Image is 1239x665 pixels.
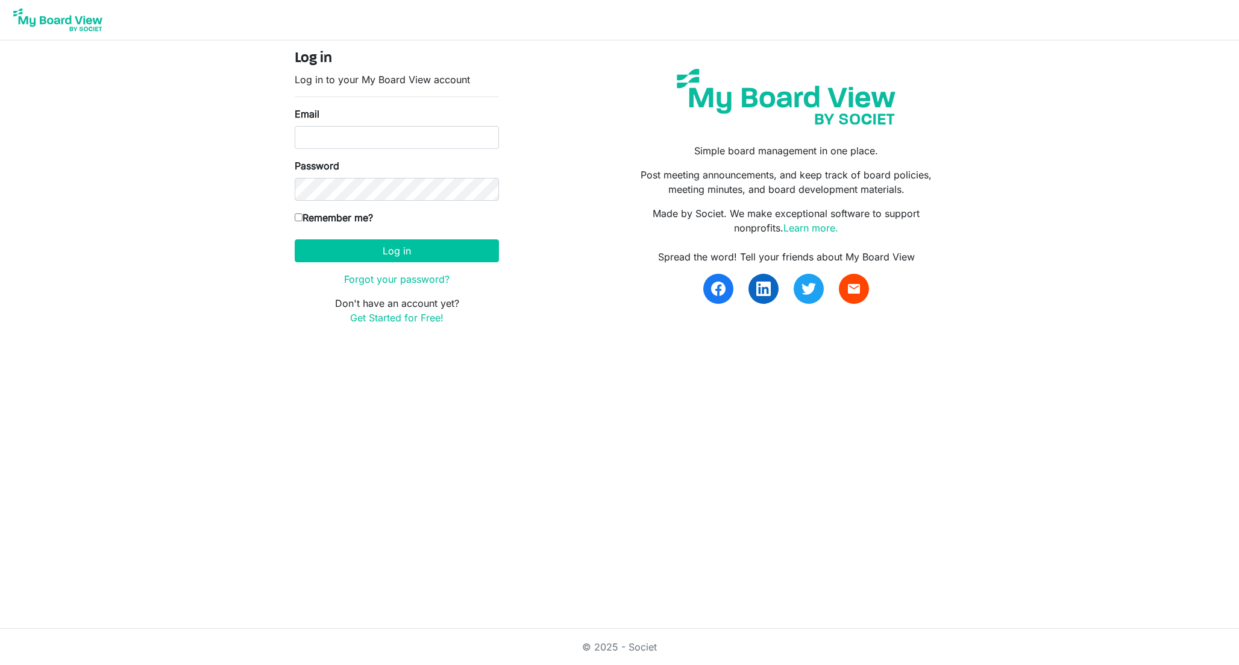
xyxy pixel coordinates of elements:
[582,641,657,653] a: © 2025 - Societ
[629,168,944,197] p: Post meeting announcements, and keep track of board policies, meeting minutes, and board developm...
[783,222,838,234] a: Learn more.
[839,274,869,304] a: email
[10,5,106,35] img: My Board View Logo
[629,143,944,158] p: Simple board management in one place.
[350,312,444,324] a: Get Started for Free!
[668,60,905,134] img: my-board-view-societ.svg
[756,282,771,296] img: linkedin.svg
[295,159,339,173] label: Password
[295,72,499,87] p: Log in to your My Board View account
[295,239,499,262] button: Log in
[344,273,450,285] a: Forgot your password?
[801,282,816,296] img: twitter.svg
[295,213,303,221] input: Remember me?
[295,296,499,325] p: Don't have an account yet?
[711,282,726,296] img: facebook.svg
[629,206,944,235] p: Made by Societ. We make exceptional software to support nonprofits.
[295,210,373,225] label: Remember me?
[629,250,944,264] div: Spread the word! Tell your friends about My Board View
[295,50,499,68] h4: Log in
[847,282,861,296] span: email
[295,107,319,121] label: Email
